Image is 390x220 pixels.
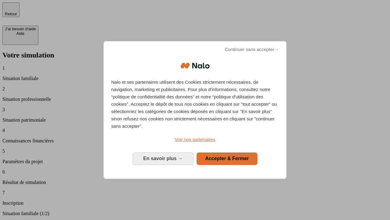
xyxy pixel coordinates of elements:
[175,137,215,142] span: Voir nos partenaires
[143,156,183,161] span: En savoir plus →
[133,152,193,165] button: En savoir plus: Configurer vos consentements
[111,136,279,143] a: Voir nos partenaires
[205,156,249,161] span: Accepter & Fermer
[197,152,257,165] button: Accepter & Fermer: Accepter notre traitement des données et fermer
[111,79,279,130] p: Nalo et ses partenaires utilisent des Cookies strictement nécessaires, de navigation, marketing e...
[225,46,279,53] span: Continuer sans accepter→
[180,57,210,75] img: Logo
[104,41,286,178] div: Bienvenue chez Nalo Gestion du consentement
